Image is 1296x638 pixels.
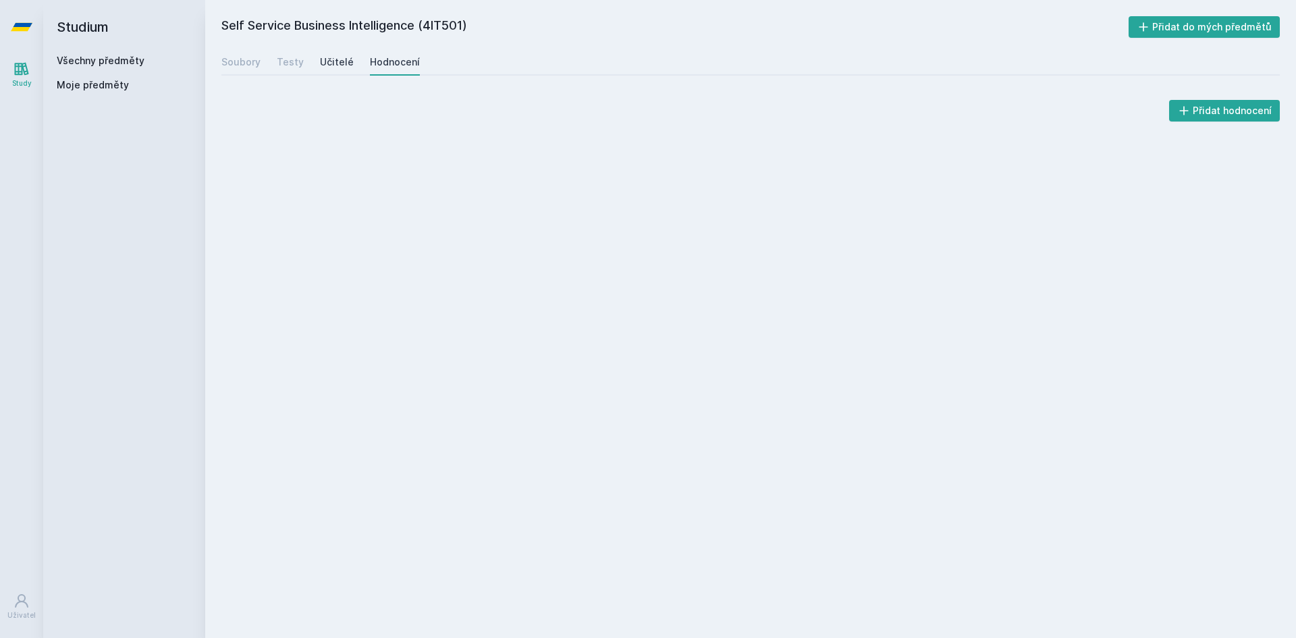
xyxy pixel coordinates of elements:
[1129,16,1280,38] button: Přidat do mých předmětů
[3,54,40,95] a: Study
[221,55,261,69] div: Soubory
[320,55,354,69] div: Učitelé
[320,49,354,76] a: Učitelé
[370,49,420,76] a: Hodnocení
[221,49,261,76] a: Soubory
[277,55,304,69] div: Testy
[3,586,40,627] a: Uživatel
[1169,100,1280,122] button: Přidat hodnocení
[57,55,144,66] a: Všechny předměty
[277,49,304,76] a: Testy
[7,610,36,620] div: Uživatel
[57,78,129,92] span: Moje předměty
[221,16,1129,38] h2: Self Service Business Intelligence (4IT501)
[370,55,420,69] div: Hodnocení
[12,78,32,88] div: Study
